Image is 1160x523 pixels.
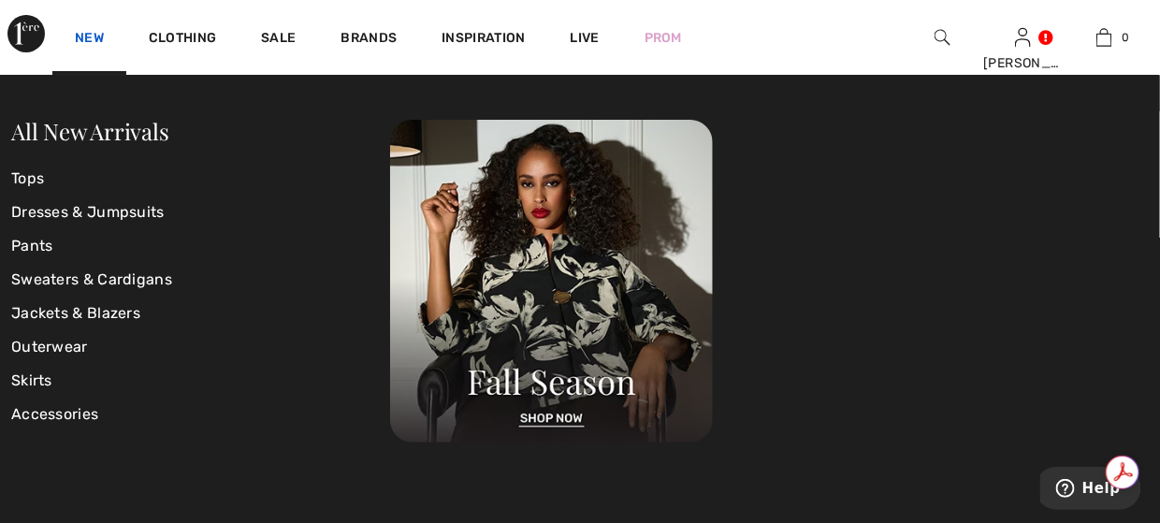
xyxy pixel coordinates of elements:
[983,53,1063,73] div: [PERSON_NAME]
[442,30,525,50] span: Inspiration
[75,30,104,50] a: New
[341,30,398,50] a: Brands
[11,398,390,431] a: Accessories
[1015,26,1031,49] img: My Info
[1122,29,1129,46] span: 0
[645,28,682,48] a: Prom
[11,116,168,146] a: All New Arrivals
[11,162,390,196] a: Tops
[11,229,390,263] a: Pants
[390,120,713,443] img: 250825120107_a8d8ca038cac6.jpg
[935,26,950,49] img: search the website
[1015,28,1031,46] a: Sign In
[1065,26,1144,49] a: 0
[571,28,600,48] a: Live
[1096,26,1112,49] img: My Bag
[11,364,390,398] a: Skirts
[7,15,45,52] img: 1ère Avenue
[149,30,216,50] a: Clothing
[11,196,390,229] a: Dresses & Jumpsuits
[11,263,390,297] a: Sweaters & Cardigans
[261,30,296,50] a: Sale
[11,297,390,330] a: Jackets & Blazers
[11,330,390,364] a: Outerwear
[1040,467,1141,514] iframe: Opens a widget where you can find more information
